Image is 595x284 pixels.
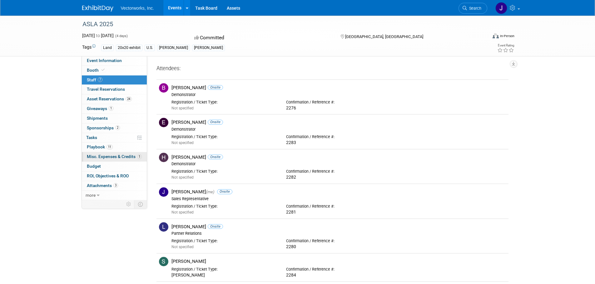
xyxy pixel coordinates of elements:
a: Attachments3 [82,181,147,190]
div: Event Rating [497,44,514,47]
div: Registration / Ticket Type: [171,267,277,272]
span: ROI, Objectives & ROO [87,173,129,178]
a: Event Information [82,56,147,65]
span: Staff [87,77,102,82]
div: Partner Relations [171,231,506,236]
div: Demonstrator [171,92,506,97]
div: Committed [192,32,330,43]
span: Not specified [171,210,194,214]
div: Registration / Ticket Type: [171,238,277,243]
a: Playbook11 [82,142,147,152]
div: [PERSON_NAME] [171,154,506,160]
span: Onsite [208,155,223,159]
div: [PERSON_NAME] [171,272,277,278]
span: Search [467,6,481,11]
div: Confirmation / Reference #: [286,169,391,174]
img: S.jpg [159,257,168,266]
div: Land [101,45,114,51]
span: Travel Reservations [87,87,125,92]
span: Asset Reservations [87,96,132,101]
span: 11 [107,145,113,149]
span: Attachments [87,183,118,188]
span: 3 [113,183,118,188]
div: Event Format [450,32,515,42]
span: 1 [109,106,113,111]
div: 2282 [286,175,391,180]
div: [PERSON_NAME] [171,224,506,230]
a: Asset Reservations24 [82,94,147,104]
div: 2281 [286,209,391,215]
span: Misc. Expenses & Credits [87,154,142,159]
span: Not specified [171,245,194,249]
div: 20x20 exhibit [116,45,142,51]
div: 2284 [286,272,391,278]
td: Tags [82,44,96,51]
div: ASLA 2025 [80,19,478,30]
div: [PERSON_NAME] [192,45,225,51]
a: Tasks [82,133,147,142]
a: Misc. Expenses & Credits1 [82,152,147,161]
img: B.jpg [159,83,168,93]
div: [PERSON_NAME] [171,189,506,195]
span: Shipments [87,116,108,121]
span: Vectorworks, Inc. [121,6,154,11]
span: Giveaways [87,106,113,111]
span: Tasks [86,135,97,140]
div: Demonstrator [171,161,506,166]
span: more [86,193,96,198]
img: L.jpg [159,222,168,232]
div: Confirmation / Reference #: [286,238,391,243]
span: 2 [115,125,120,130]
div: 2276 [286,105,391,111]
i: Booth reservation complete [102,68,105,72]
div: Sales Representative [171,196,506,201]
td: Toggle Event Tabs [134,200,147,208]
a: Sponsorships2 [82,123,147,133]
span: 7 [98,77,102,82]
span: Not specified [171,106,194,110]
span: (4 days) [115,34,128,38]
div: Registration / Ticket Type: [171,100,277,105]
div: Demonstrator [171,127,506,132]
span: [GEOGRAPHIC_DATA], [GEOGRAPHIC_DATA] [345,34,423,39]
a: Giveaways1 [82,104,147,113]
div: In-Person [500,34,514,38]
img: ExhibitDay [82,5,113,12]
img: E.jpg [159,118,168,127]
a: Travel Reservations [82,85,147,94]
span: Onsite [208,224,223,229]
span: Budget [87,164,101,169]
span: Booth [87,68,106,73]
td: Personalize Event Tab Strip [123,200,134,208]
div: Confirmation / Reference #: [286,134,391,139]
a: ROI, Objectives & ROO [82,171,147,181]
div: 2283 [286,140,391,146]
span: Sponsorships [87,125,120,130]
span: 24 [126,97,132,101]
span: Event Information [87,58,122,63]
div: [PERSON_NAME] [171,119,506,125]
div: Registration / Ticket Type: [171,169,277,174]
span: Onsite [208,85,223,90]
div: Confirmation / Reference #: [286,204,391,209]
span: Not specified [171,175,194,180]
div: Attendees: [156,65,508,73]
img: Format-Inperson.png [493,33,499,38]
a: Budget [82,162,147,171]
div: Confirmation / Reference #: [286,100,391,105]
div: Registration / Ticket Type: [171,134,277,139]
img: Jennifer Niziolek [495,2,507,14]
span: [DATE] [DATE] [82,33,114,38]
a: Staff7 [82,75,147,85]
a: Booth [82,66,147,75]
a: Search [459,3,487,14]
span: (me) [206,190,214,194]
span: Not specified [171,141,194,145]
span: Onsite [217,189,232,194]
span: Playbook [87,144,113,149]
span: Onsite [208,120,223,124]
a: Shipments [82,114,147,123]
span: to [95,33,101,38]
div: [PERSON_NAME] [171,258,506,264]
div: U.S. [145,45,155,51]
